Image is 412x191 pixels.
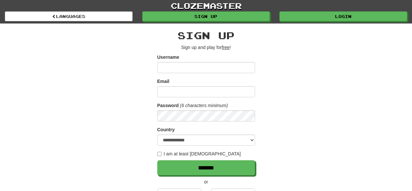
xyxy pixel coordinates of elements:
[157,102,179,109] label: Password
[279,11,407,21] a: Login
[157,126,175,133] label: Country
[157,152,162,156] input: I am at least [DEMOGRAPHIC_DATA]
[157,151,241,157] label: I am at least [DEMOGRAPHIC_DATA]
[222,45,230,50] u: free
[180,103,228,108] em: (6 characters minimum)
[157,54,179,60] label: Username
[157,179,255,185] p: or
[5,11,133,21] a: Languages
[142,11,270,21] a: Sign up
[157,30,255,41] h2: Sign up
[157,78,169,85] label: Email
[157,44,255,51] p: Sign up and play for !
